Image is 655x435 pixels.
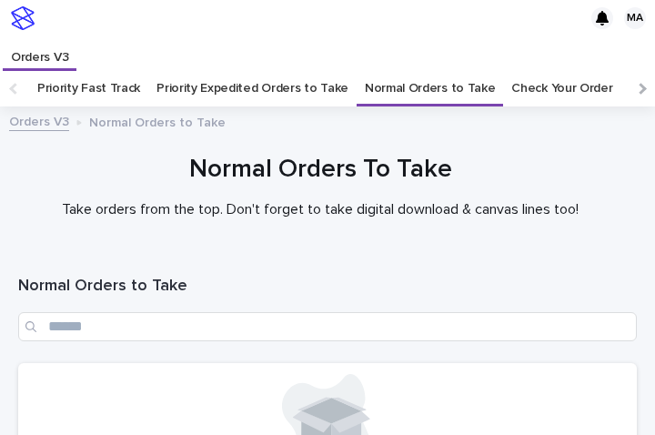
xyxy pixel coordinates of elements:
[37,70,140,106] a: Priority Fast Track
[624,7,646,29] div: MA
[156,70,348,106] a: Priority Expedited Orders to Take
[11,6,35,30] img: stacker-logo-s-only.png
[18,201,623,218] p: Take orders from the top. Don't forget to take digital download & canvas lines too!
[18,276,637,298] h1: Normal Orders to Take
[365,70,496,106] a: Normal Orders to Take
[9,110,69,131] a: Orders V3
[89,111,226,131] p: Normal Orders to Take
[18,312,637,341] input: Search
[3,36,76,68] a: Orders V3
[11,36,68,66] p: Orders V3
[511,70,612,106] a: Check Your Order
[18,153,623,187] h1: Normal Orders To Take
